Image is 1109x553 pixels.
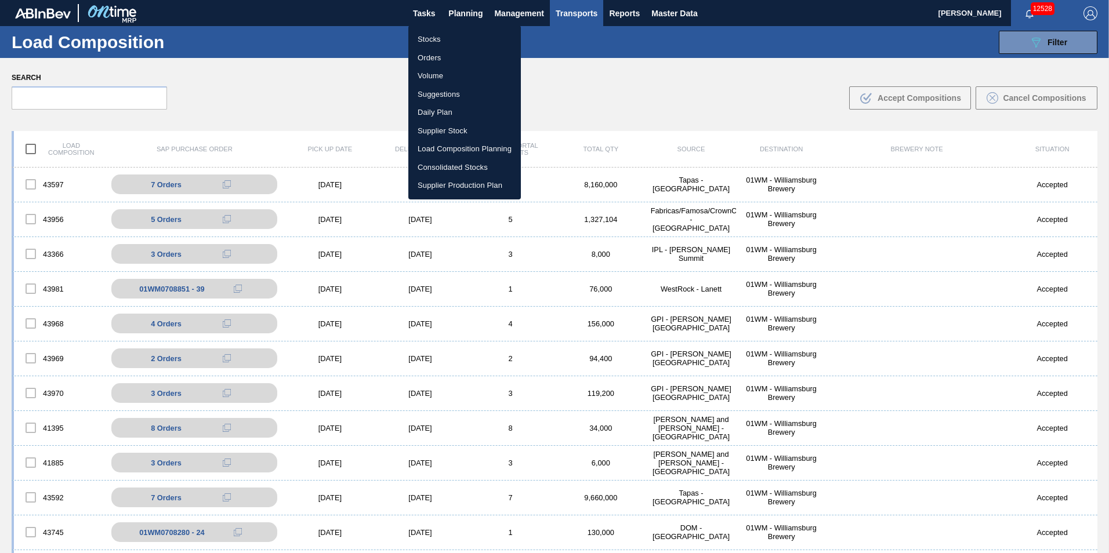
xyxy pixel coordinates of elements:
[408,85,521,104] a: Suggestions
[408,103,521,122] a: Daily Plan
[408,67,521,85] a: Volume
[408,30,521,49] a: Stocks
[408,158,521,177] a: Consolidated Stocks
[408,140,521,158] a: Load Composition Planning
[408,122,521,140] a: Supplier Stock
[408,176,521,195] a: Supplier Production Plan
[408,49,521,67] a: Orders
